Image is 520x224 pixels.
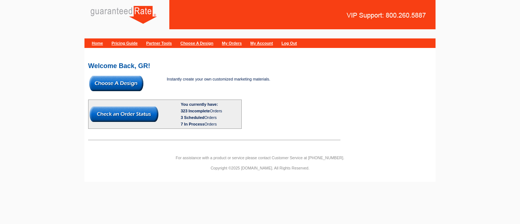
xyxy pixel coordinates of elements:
[146,41,172,45] a: Partner Tools
[222,41,242,45] a: My Orders
[181,109,210,113] span: 323 Incomplete
[88,63,432,69] h2: Welcome Back, GR!
[167,77,270,81] span: Instantly create your own customized marketing materials.
[181,102,218,107] b: You currently have:
[112,41,138,45] a: Pricing Guide
[282,41,297,45] a: Log Out
[250,41,273,45] a: My Account
[180,41,213,45] a: Choose A Design
[181,115,204,120] span: 3 Scheduled
[92,41,103,45] a: Home
[84,165,436,171] p: Copyright ©2025 [DOMAIN_NAME]. All Rights Reserved.
[181,122,204,126] span: 7 In Process
[89,76,143,91] img: button-choose-design.gif
[90,107,158,122] img: button-check-order-status.gif
[84,154,436,161] p: For assistance with a product or service please contact Customer Service at [PHONE_NUMBER].
[181,108,240,127] div: Orders Orders Orders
